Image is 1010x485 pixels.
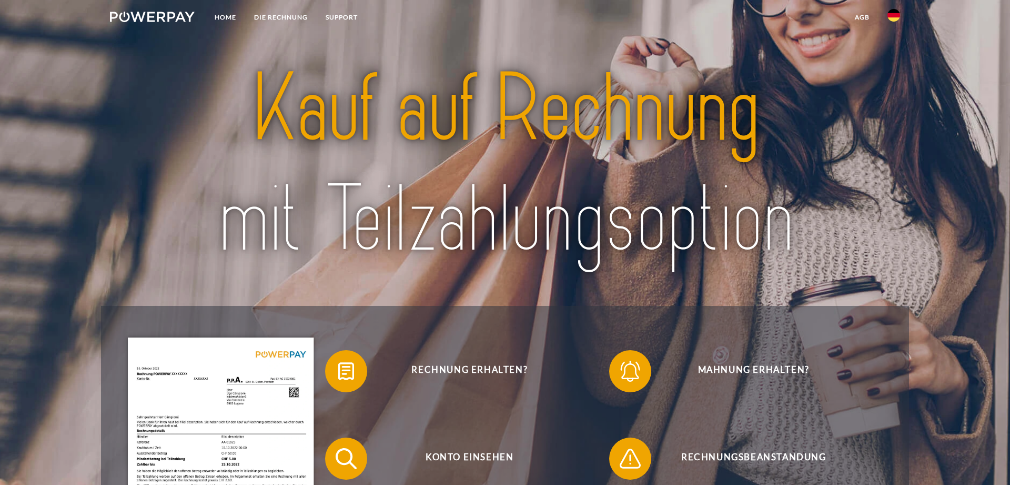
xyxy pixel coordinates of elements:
img: qb_search.svg [333,446,359,472]
img: logo-powerpay-white.svg [110,12,195,22]
span: Konto einsehen [341,438,599,480]
img: qb_bell.svg [617,358,643,384]
a: Home [206,8,245,27]
a: agb [846,8,878,27]
button: Konto einsehen [325,438,599,480]
button: Rechnung erhalten? [325,350,599,392]
button: Mahnung erhalten? [609,350,883,392]
a: DIE RECHNUNG [245,8,317,27]
img: de [887,9,900,22]
a: SUPPORT [317,8,367,27]
img: qb_warning.svg [617,446,643,472]
img: title-powerpay_de.svg [149,48,861,281]
button: Rechnungsbeanstandung [609,438,883,480]
img: qb_bill.svg [333,358,359,384]
span: Rechnung erhalten? [341,350,599,392]
span: Mahnung erhalten? [625,350,883,392]
span: Rechnungsbeanstandung [625,438,883,480]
